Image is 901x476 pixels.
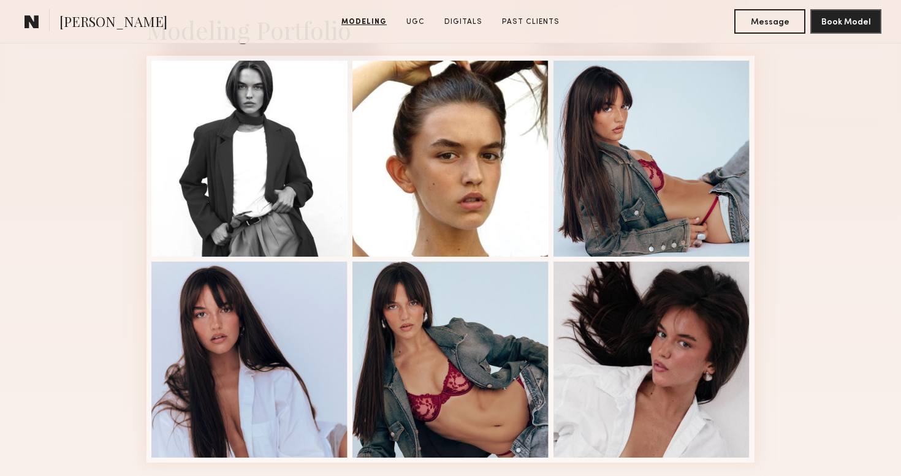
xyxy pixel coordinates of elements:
[497,17,565,28] a: Past Clients
[810,9,881,34] button: Book Model
[59,12,167,34] span: [PERSON_NAME]
[401,17,430,28] a: UGC
[439,17,487,28] a: Digitals
[336,17,392,28] a: Modeling
[810,16,881,26] a: Book Model
[734,9,805,34] button: Message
